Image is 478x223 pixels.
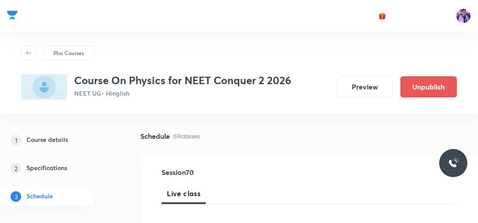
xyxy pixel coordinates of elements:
p: 3 [11,191,21,202]
span: Live class [167,188,200,199]
img: A0E745F8-6142-44BD-B5A0-4ABDAC31918A_plus.png [21,74,67,100]
a: Company Logo [7,8,18,24]
button: Unpublish [400,76,457,97]
p: 2 [11,163,21,174]
img: ttu [448,158,459,168]
img: avatar [378,12,386,20]
h4: Session 70 [162,169,315,176]
h5: Course details [26,135,68,145]
button: Preview [337,76,393,97]
h3: Course On Physics for NEET Conquer 2 2026 [74,74,291,87]
p: 1 [11,135,21,145]
img: Company Logo [7,8,18,22]
h5: Schedule [26,191,53,202]
p: 69 classes [173,131,200,141]
h5: Specifications [26,163,67,174]
p: NEET UG • Hinglish [74,89,291,98]
button: avatar [375,9,389,23]
p: Plus Courses [53,49,84,57]
img: preeti Tripathi [456,8,471,23]
h4: Schedule [140,133,170,140]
